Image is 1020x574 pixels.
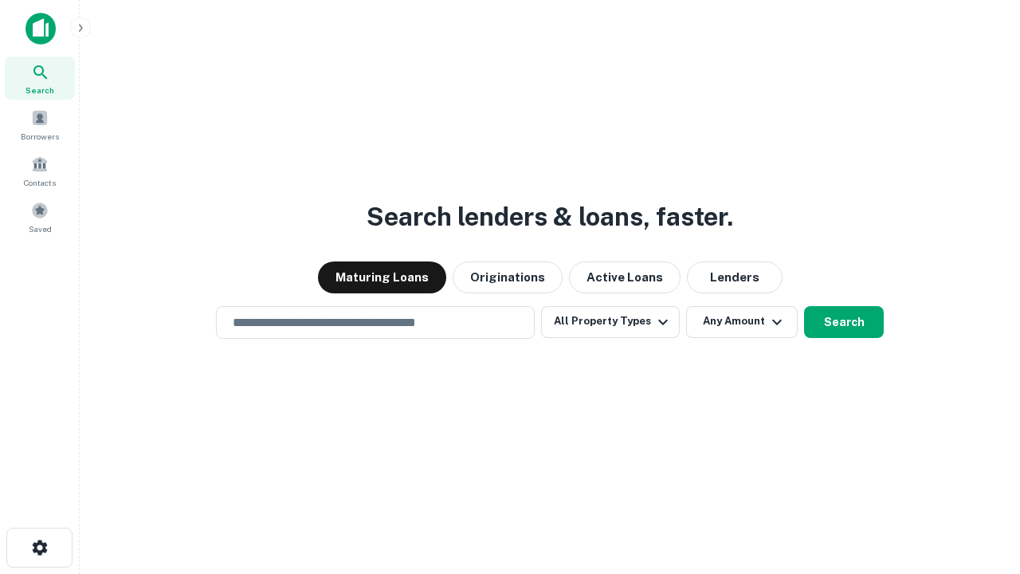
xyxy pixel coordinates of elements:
[453,261,563,293] button: Originations
[5,149,75,192] a: Contacts
[804,306,884,338] button: Search
[25,13,56,45] img: capitalize-icon.png
[367,198,733,236] h3: Search lenders & loans, faster.
[686,306,798,338] button: Any Amount
[24,176,56,189] span: Contacts
[569,261,681,293] button: Active Loans
[687,261,783,293] button: Lenders
[5,103,75,146] a: Borrowers
[318,261,446,293] button: Maturing Loans
[21,130,59,143] span: Borrowers
[940,446,1020,523] iframe: Chat Widget
[29,222,52,235] span: Saved
[541,306,680,338] button: All Property Types
[5,195,75,238] a: Saved
[5,57,75,100] a: Search
[25,84,54,96] span: Search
